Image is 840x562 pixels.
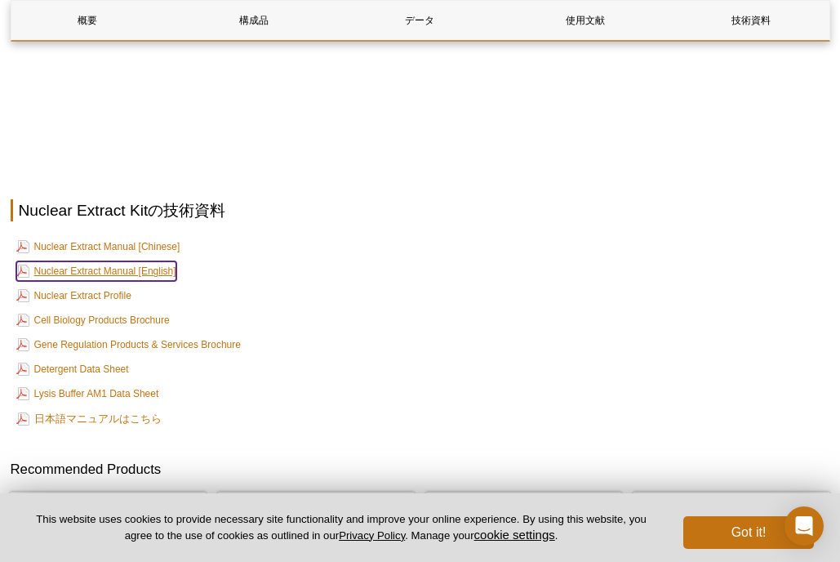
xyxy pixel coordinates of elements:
[509,1,662,40] a: 使用文献
[16,261,176,281] a: Nuclear Extract Manual [English]
[11,492,207,558] a: Assay Kit TransAM NFkB p65
[683,516,814,549] button: Got it!
[218,492,414,558] a: Assay Kit TransAM NFkB Family
[16,237,180,256] a: Nuclear Extract Manual [Chinese]
[11,1,165,40] a: 概要
[11,199,830,221] h2: Nuclear Extract Kitの技術資料
[16,286,131,306] a: Nuclear Extract Profile
[674,1,828,40] a: 技術資料
[16,310,170,330] a: Cell Biology Products Brochure
[177,1,331,40] a: 構成品
[16,335,241,355] a: Gene Regulation Products & Services Brochure
[11,460,830,479] h3: Recommended Products
[16,411,162,426] a: 日本語マニュアルはこちら
[339,529,405,542] a: Privacy Policy
[343,1,496,40] a: データ
[16,384,159,404] a: Lysis Buffer AM1 Data Sheet
[426,492,622,558] a: Assay Kit TransAM Nrf2
[633,492,829,558] a: Sample Preparation Dounce Homogenizer
[474,528,555,542] button: cookie settings
[26,512,656,543] p: This website uses cookies to provide necessary site functionality and improve your online experie...
[16,359,129,379] a: Detergent Data Sheet
[784,506,824,546] div: Open Intercom Messenger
